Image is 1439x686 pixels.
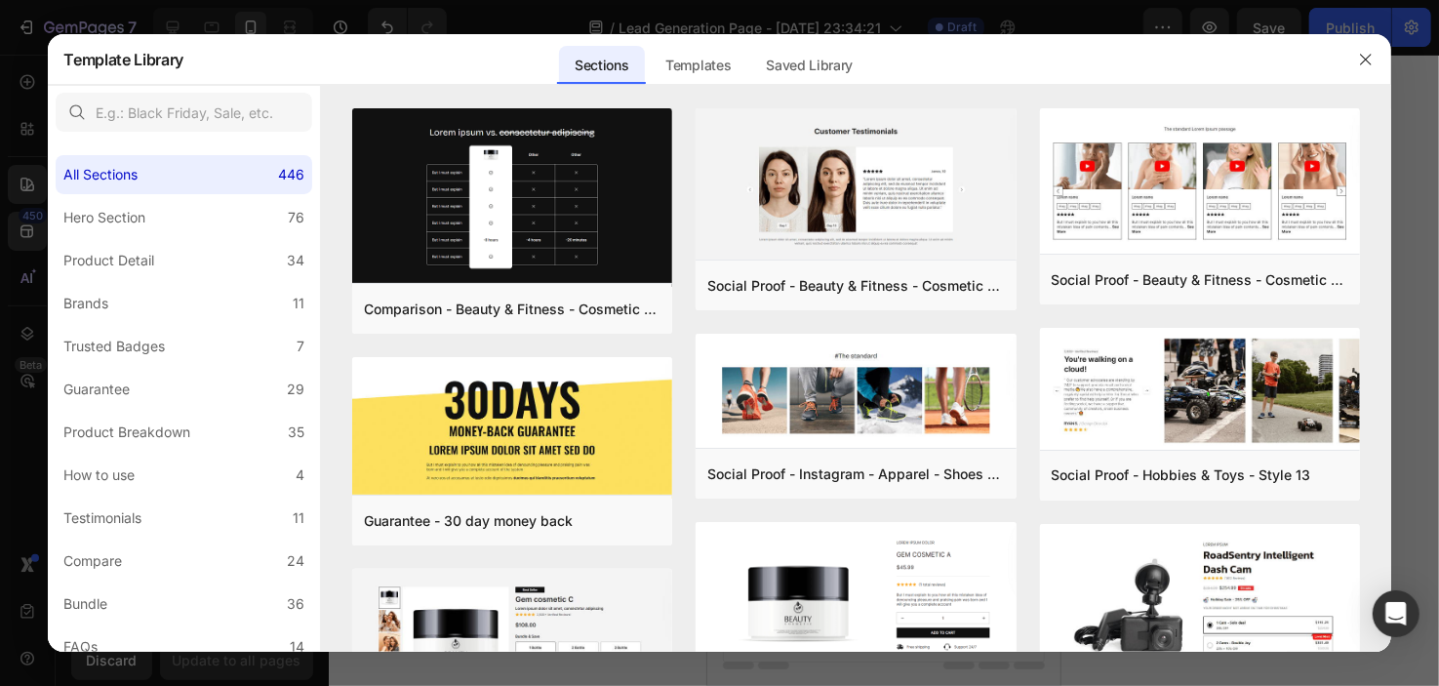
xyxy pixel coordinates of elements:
[296,464,304,487] div: 4
[91,10,175,29] span: Mobile ( 362 px)
[287,592,304,616] div: 36
[102,558,248,576] span: then drag & drop elements
[364,509,573,533] div: Guarantee - 30 day money back
[293,506,304,530] div: 11
[288,421,304,444] div: 35
[117,534,236,554] div: Add blank section
[364,298,660,321] div: Comparison - Beauty & Fitness - Cosmetic - Ingredients - Style 19
[559,46,644,85] div: Sections
[278,163,304,186] div: 446
[696,108,1016,263] img: sp16.png
[707,463,1004,486] div: Social Proof - Instagram - Apparel - Shoes - Style 30
[63,378,130,401] div: Guarantee
[63,292,108,315] div: Brands
[297,335,304,358] div: 7
[108,425,242,443] span: inspired by CRO experts
[63,335,165,358] div: Trusted Badges
[696,334,1016,452] img: sp30.png
[63,34,183,85] h2: Template Library
[137,261,240,276] div: Drop element here
[137,108,240,124] div: Drop element here
[352,108,672,287] img: c19.png
[1040,328,1360,453] img: sp13.png
[1052,464,1311,487] div: Social Proof - Hobbies & Toys - Style 13
[63,549,122,573] div: Compare
[1052,268,1348,292] div: Social Proof - Beauty & Fitness - Cosmetic - Style 8
[650,46,746,85] div: Templates
[63,506,141,530] div: Testimonials
[290,635,304,659] div: 14
[1040,108,1360,258] img: sp8.png
[63,592,107,616] div: Bundle
[63,464,135,487] div: How to use
[1373,590,1419,637] div: Open Intercom Messenger
[123,492,227,509] span: from URL or image
[56,93,312,132] input: E.g.: Black Friday, Sale, etc.
[707,274,1004,298] div: Social Proof - Beauty & Fitness - Cosmetic - Style 16
[750,46,868,85] div: Saved Library
[63,206,145,229] div: Hero Section
[17,357,109,378] span: Add section
[118,401,236,422] div: Choose templates
[63,163,138,186] div: All Sections
[63,249,154,272] div: Product Detail
[352,357,672,499] img: g30.png
[293,292,304,315] div: 11
[63,635,98,659] div: FAQs
[287,549,304,573] div: 24
[126,467,228,488] div: Generate layout
[288,206,304,229] div: 76
[287,378,304,401] div: 29
[287,249,304,272] div: 34
[63,421,190,444] div: Product Breakdown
